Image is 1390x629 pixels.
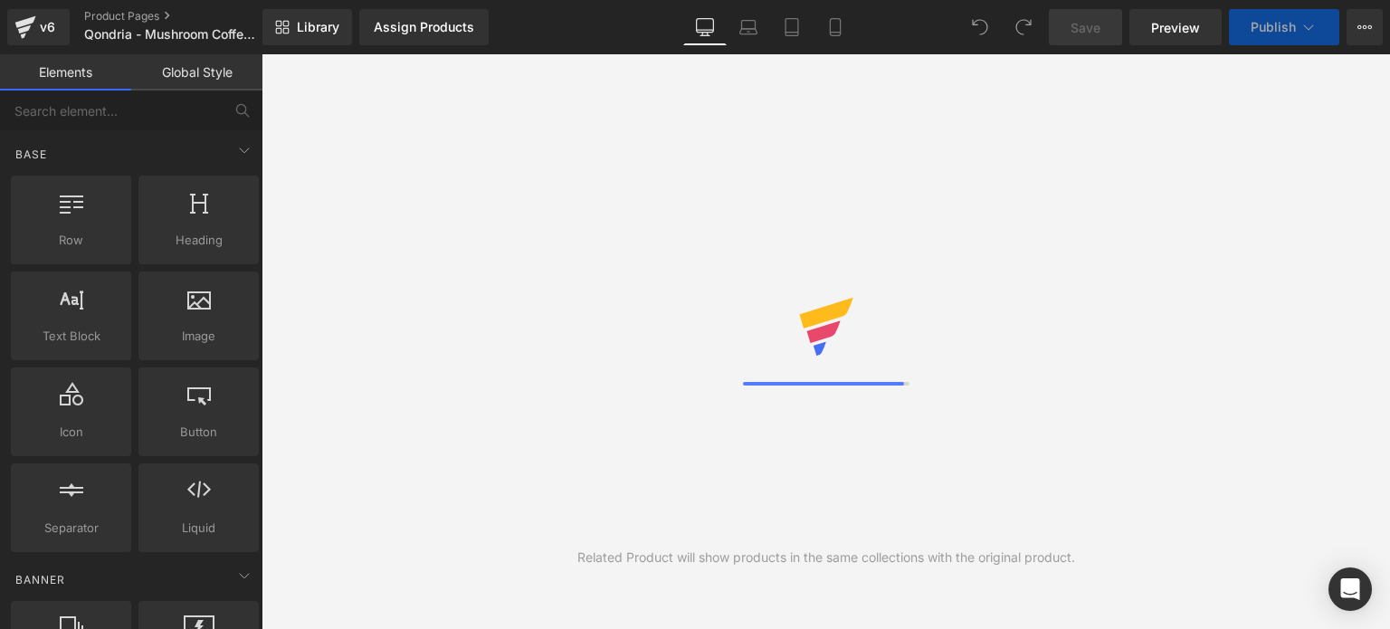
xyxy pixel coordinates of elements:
a: v6 [7,9,70,45]
a: Global Style [131,54,262,91]
div: Related Product will show products in the same collections with the original product. [577,548,1075,567]
a: Laptop [727,9,770,45]
span: Separator [16,519,126,538]
div: v6 [36,15,59,39]
button: More [1347,9,1383,45]
button: Undo [962,9,998,45]
a: Mobile [814,9,857,45]
a: New Library [262,9,352,45]
div: Open Intercom Messenger [1328,567,1372,611]
a: Desktop [683,9,727,45]
button: Publish [1229,9,1339,45]
span: Qondria - Mushroom Coffee - Special Offer [84,27,258,42]
span: Banner [14,571,67,588]
a: Tablet [770,9,814,45]
span: Image [144,327,253,346]
button: Redo [1005,9,1042,45]
a: Preview [1129,9,1222,45]
span: Text Block [16,327,126,346]
span: Preview [1151,18,1200,37]
span: Row [16,231,126,250]
span: Library [297,19,339,35]
span: Icon [16,423,126,442]
a: Product Pages [84,9,292,24]
div: Assign Products [374,20,474,34]
span: Publish [1251,20,1296,34]
span: Base [14,146,49,163]
span: Heading [144,231,253,250]
span: Save [1071,18,1100,37]
span: Liquid [144,519,253,538]
span: Button [144,423,253,442]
